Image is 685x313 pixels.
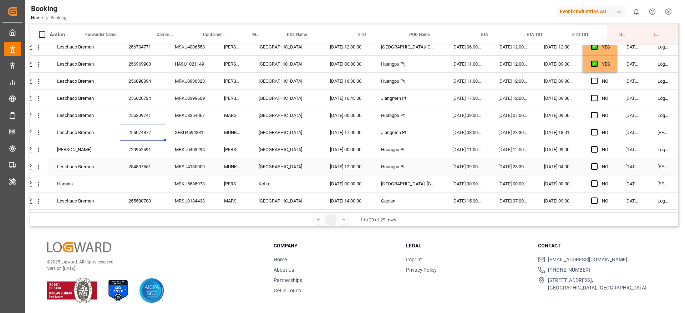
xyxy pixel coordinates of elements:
[490,193,536,209] div: [DATE] 07:00:00
[360,216,396,224] div: 1 to 29 of 29 rows
[166,39,215,55] div: MSKU4006553
[372,90,444,107] div: Jiangmen Pt
[49,73,120,89] div: Leschaco Bremen
[215,107,250,124] div: MARSEILLE MAERSK
[166,175,215,192] div: MSKU5685973
[166,158,215,175] div: MRSU4130009
[617,90,649,107] div: [DATE] 07:35:29
[274,257,287,262] a: Home
[274,267,294,273] a: About Us
[6,175,678,193] div: Press SPACE to select this row.
[617,56,649,72] div: [DATE] 07:41:39
[47,259,256,265] p: © 2025 Logward. All rights reserved.
[321,73,372,89] div: [DATE] 16:30:00
[617,193,649,209] div: [DATE] 10:12:44
[444,124,490,141] div: [DATE] 08:00:00
[6,90,678,107] div: Press SPACE to select this row.
[6,107,678,124] div: Press SPACE to select this row.
[527,32,543,37] span: ETA TS1
[49,124,120,141] div: Leschaco Bremen
[49,90,120,107] div: Leschaco Bremen
[215,90,250,107] div: [PERSON_NAME]
[536,56,583,72] div: [DATE] 09:00:00
[49,158,120,175] div: Leschaco Bremen
[49,39,120,55] div: Leschaco Bremen
[250,90,321,107] div: [GEOGRAPHIC_DATA]
[536,158,583,175] div: [DATE] 04:00:00
[6,73,678,90] div: Press SPACE to select this row.
[274,277,302,283] a: Partnerships
[6,124,678,141] div: Press SPACE to select this row.
[444,158,490,175] div: [DATE] 09:00:00
[47,265,256,272] p: Version [DATE]
[49,56,120,72] div: Leschaco Bremen
[250,175,321,192] div: Kotka
[409,32,430,37] span: POD Name
[215,39,250,55] div: [PERSON_NAME]
[49,193,120,209] div: Leschaco Bremen
[444,107,490,124] div: [DATE] 09:00:00
[536,193,583,209] div: [DATE] 09:00:00
[6,158,678,175] div: Press SPACE to select this row.
[49,141,120,158] div: [PERSON_NAME]
[406,267,437,273] a: Privacy Policy
[548,277,646,292] span: [STREET_ADDRESS], [GEOGRAPHIC_DATA], [GEOGRAPHIC_DATA]
[215,56,250,72] div: [PERSON_NAME]
[250,141,321,158] div: [GEOGRAPHIC_DATA]
[326,215,335,224] div: 1
[602,39,610,55] div: YES
[617,73,649,89] div: [DATE] 07:41:39
[6,193,678,210] div: Press SPACE to select this row.
[490,56,536,72] div: [DATE] 12:00:00
[490,39,536,55] div: [DATE] 12:00:00
[536,141,583,158] div: [DATE] 09:00:00
[602,142,608,158] div: NO
[120,124,166,141] div: 255074877
[649,124,678,141] div: [PERSON_NAME]
[649,39,678,55] div: Logward System
[444,193,490,209] div: [DATE] 15:00:00
[321,107,372,124] div: [DATE] 00:00:00
[321,90,372,107] div: [DATE] 16:45:00
[372,107,444,124] div: Huangpu Pt
[31,3,66,14] div: Booking
[215,124,250,141] div: MUNKEBO MAERSK
[215,158,250,175] div: MUNKEBO MAERSK
[372,124,444,141] div: Jiangmen Pt
[617,175,649,192] div: [DATE] 10:12:50
[321,56,372,72] div: [DATE] 00:00:00
[166,56,215,72] div: HASU1021149
[406,257,422,262] a: Imprint
[602,193,608,209] div: NO
[617,141,649,158] div: [DATE] 07:25:15
[644,4,660,20] button: Help Center
[490,175,536,192] div: [DATE] 00:00:00
[47,278,97,303] img: ISO 9001 & ISO 14001 Certification
[250,39,321,55] div: [GEOGRAPHIC_DATA]
[490,141,536,158] div: [DATE] 12:00:00
[50,31,65,38] div: Action
[649,158,678,175] div: [PERSON_NAME]
[617,158,649,175] div: [DATE] 10:20:45
[358,32,366,37] span: ETD
[536,39,583,55] div: [DATE] 12:00:00
[120,158,166,175] div: 254807551
[372,158,444,175] div: Huangpu Pt
[444,39,490,55] div: [DATE] 06:00:00
[372,56,444,72] div: Huangpu Pt
[120,107,166,124] div: 255309741
[649,107,678,124] div: Logward System
[215,175,250,192] div: [PERSON_NAME]
[120,90,166,107] div: 256626724
[372,141,444,158] div: Huangpu Pt
[166,141,215,158] div: MRKU0403294
[649,193,678,209] div: Logward System
[203,32,225,37] span: Container No.
[120,73,166,89] div: 256898894
[602,159,608,175] div: NO
[649,73,678,89] div: Logward System
[274,288,301,293] a: Get in Touch
[47,242,111,252] img: Logward Logo
[215,73,250,89] div: [PERSON_NAME]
